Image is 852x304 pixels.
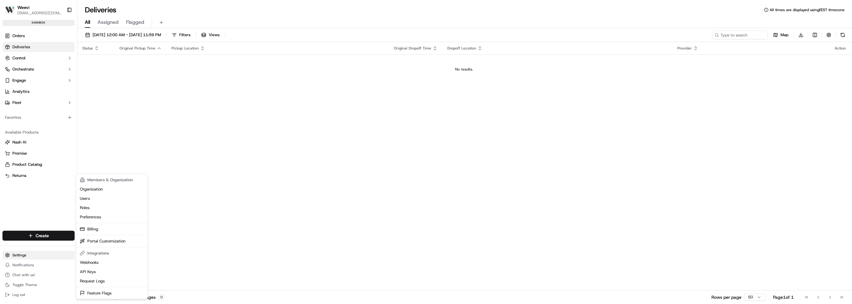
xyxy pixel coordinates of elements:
[77,276,146,286] a: Request Logs
[77,212,146,222] a: Preferences
[77,225,146,234] a: Billing
[77,289,146,298] a: Feature Flags
[77,267,146,276] a: API Keys
[77,185,146,194] a: Organization
[77,175,146,185] div: Members & Organization
[77,258,146,267] a: Webhooks
[77,203,146,212] a: Roles
[77,237,146,246] a: Portal Customization
[77,249,146,258] div: Integrations
[77,194,146,203] a: Users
